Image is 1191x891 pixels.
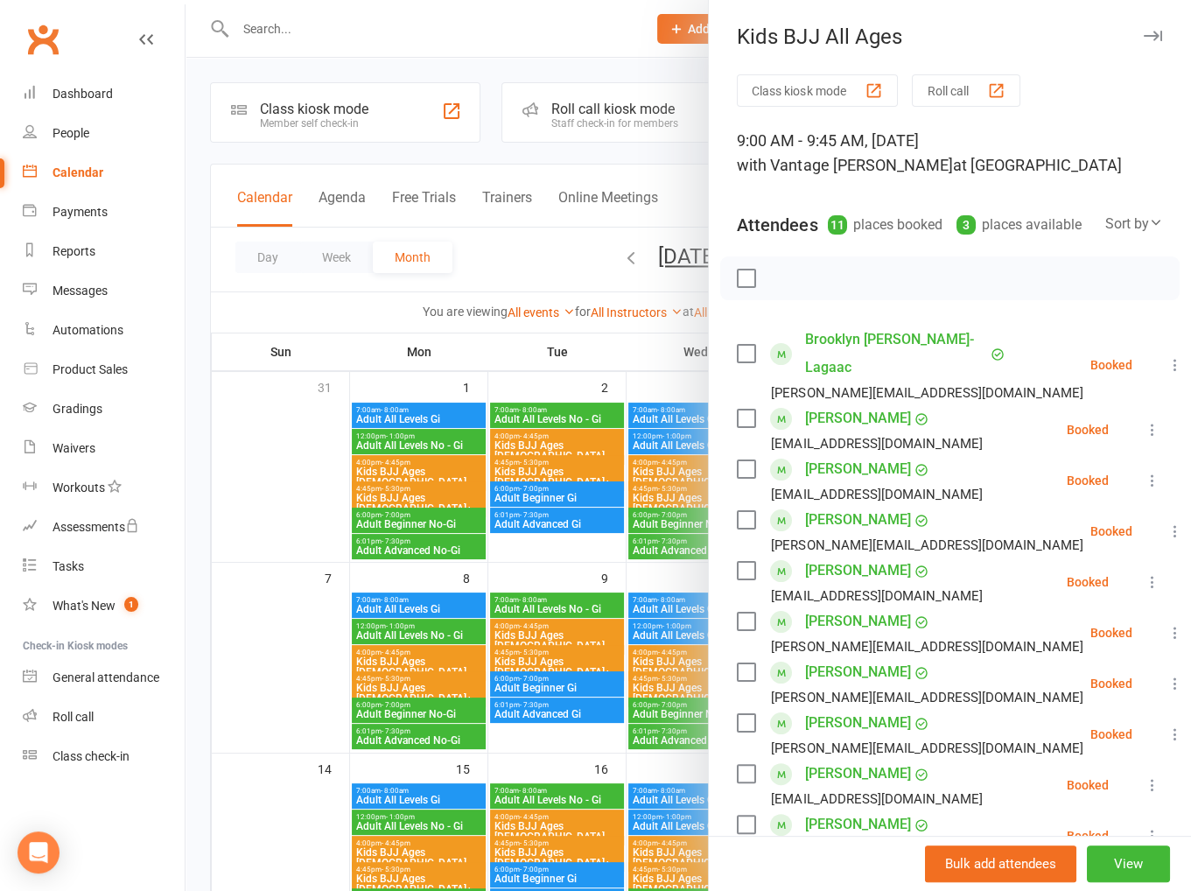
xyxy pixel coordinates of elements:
div: Calendar [53,165,103,179]
div: What's New [53,599,116,613]
a: Assessments [23,508,185,547]
div: places booked [828,213,942,237]
a: Payments [23,193,185,232]
div: Booked [1089,728,1131,740]
div: [PERSON_NAME][EMAIL_ADDRESS][DOMAIN_NAME] [771,382,1082,404]
div: Booked [1089,359,1131,371]
div: Messages [53,284,108,298]
div: Assessments [53,520,139,534]
a: [PERSON_NAME] [804,709,910,737]
div: 9:00 AM - 9:45 AM, [DATE] [737,129,1163,178]
a: [PERSON_NAME] [804,607,910,635]
div: Product Sales [53,362,128,376]
span: 1 [124,597,138,612]
a: Calendar [23,153,185,193]
div: Booked [1089,677,1131,690]
a: Workouts [23,468,185,508]
div: Dashboard [53,87,113,101]
div: Kids BJJ All Ages [709,25,1191,49]
div: Gradings [53,402,102,416]
div: Booked [1089,525,1131,537]
a: [PERSON_NAME] [804,557,910,585]
div: Automations [53,323,123,337]
button: Class kiosk mode [737,74,898,107]
span: at [GEOGRAPHIC_DATA] [952,156,1121,174]
div: Booked [1067,830,1109,842]
div: [EMAIL_ADDRESS][DOMAIN_NAME] [771,432,982,455]
div: [PERSON_NAME][EMAIL_ADDRESS][DOMAIN_NAME] [771,737,1082,760]
a: [PERSON_NAME] [804,506,910,534]
div: Booked [1089,627,1131,639]
div: 3 [956,215,976,235]
div: Sort by [1105,213,1163,235]
div: 11 [828,215,847,235]
div: Roll call [53,710,94,724]
button: Roll call [912,74,1020,107]
div: Waivers [53,441,95,455]
div: [PERSON_NAME][EMAIL_ADDRESS][DOMAIN_NAME] [771,635,1082,658]
div: [EMAIL_ADDRESS][DOMAIN_NAME] [771,788,982,810]
div: Workouts [53,481,105,495]
button: View [1087,845,1170,882]
div: Tasks [53,559,84,573]
a: [PERSON_NAME] [804,760,910,788]
a: [PERSON_NAME] [804,455,910,483]
div: Reports [53,244,95,258]
a: Automations [23,311,185,350]
div: Booked [1067,779,1109,791]
a: [PERSON_NAME] [804,810,910,838]
a: Product Sales [23,350,185,389]
a: Clubworx [21,18,65,61]
a: What's New1 [23,586,185,626]
div: Booked [1067,474,1109,487]
a: Tasks [23,547,185,586]
a: Reports [23,232,185,271]
a: Gradings [23,389,185,429]
a: Messages [23,271,185,311]
div: [PERSON_NAME][EMAIL_ADDRESS][DOMAIN_NAME] [771,534,1082,557]
div: Booked [1067,424,1109,436]
a: People [23,114,185,153]
span: with Vantage [PERSON_NAME] [737,156,952,174]
div: People [53,126,89,140]
div: places available [956,213,1082,237]
div: Attendees [737,213,817,237]
a: [PERSON_NAME] [804,658,910,686]
div: Booked [1067,576,1109,588]
a: Class kiosk mode [23,737,185,776]
button: Bulk add attendees [925,845,1076,882]
a: Brooklyn [PERSON_NAME]-Lagaac [804,326,986,382]
a: Roll call [23,698,185,737]
a: General attendance kiosk mode [23,658,185,698]
a: Dashboard [23,74,185,114]
a: [PERSON_NAME] [804,404,910,432]
div: Payments [53,205,108,219]
div: Open Intercom Messenger [18,831,60,873]
div: [EMAIL_ADDRESS][DOMAIN_NAME] [771,585,982,607]
a: Waivers [23,429,185,468]
div: Class check-in [53,749,130,763]
div: General attendance [53,670,159,684]
div: [PERSON_NAME][EMAIL_ADDRESS][DOMAIN_NAME] [771,686,1082,709]
div: [EMAIL_ADDRESS][DOMAIN_NAME] [771,483,982,506]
